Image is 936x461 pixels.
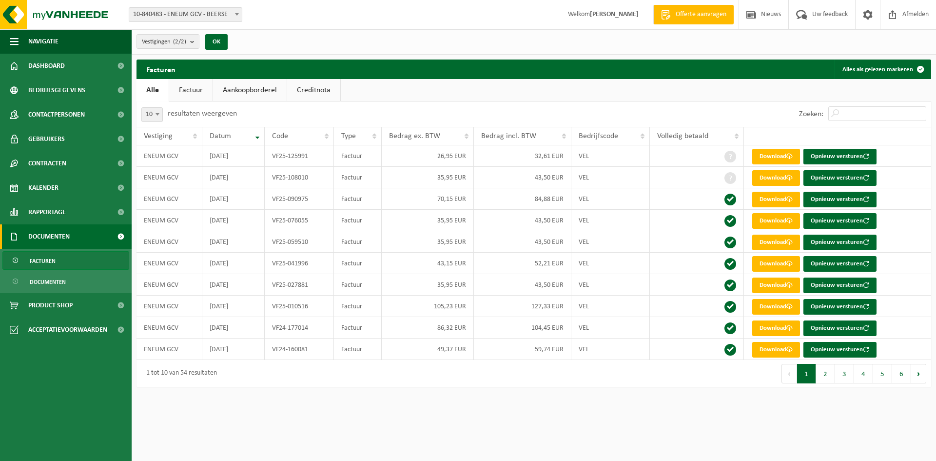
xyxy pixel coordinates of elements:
[835,364,854,383] button: 3
[803,278,877,293] button: Opnieuw versturen
[571,145,650,167] td: VEL
[265,253,333,274] td: VF25-041996
[571,253,650,274] td: VEL
[202,339,265,360] td: [DATE]
[129,7,242,22] span: 10-840483 - ENEUM GCV - BEERSE
[474,231,571,253] td: 43,50 EUR
[202,145,265,167] td: [DATE]
[334,296,382,317] td: Factuur
[202,188,265,210] td: [DATE]
[129,8,242,21] span: 10-840483 - ENEUM GCV - BEERSE
[835,60,930,79] button: Alles als gelezen markeren
[382,253,474,274] td: 43,15 EUR
[136,79,169,101] a: Alle
[803,170,877,186] button: Opnieuw versturen
[752,149,800,164] a: Download
[474,167,571,188] td: 43,50 EUR
[142,35,186,49] span: Vestigingen
[334,167,382,188] td: Factuur
[136,296,202,317] td: ENEUM GCV
[136,145,202,167] td: ENEUM GCV
[136,317,202,339] td: ENEUM GCV
[28,78,85,102] span: Bedrijfsgegevens
[389,132,440,140] span: Bedrag ex. BTW
[816,364,835,383] button: 2
[873,364,892,383] button: 5
[334,188,382,210] td: Factuur
[136,60,185,79] h2: Facturen
[382,339,474,360] td: 49,37 EUR
[334,231,382,253] td: Factuur
[265,231,333,253] td: VF25-059510
[202,210,265,231] td: [DATE]
[799,110,823,118] label: Zoeken:
[803,321,877,336] button: Opnieuw versturen
[382,145,474,167] td: 26,95 EUR
[202,231,265,253] td: [DATE]
[136,253,202,274] td: ENEUM GCV
[657,132,708,140] span: Volledig betaald
[752,321,800,336] a: Download
[803,149,877,164] button: Opnieuw versturen
[571,274,650,296] td: VEL
[803,342,877,358] button: Opnieuw versturen
[334,210,382,231] td: Factuur
[892,364,911,383] button: 6
[30,252,56,270] span: Facturen
[911,364,926,383] button: Next
[341,132,356,140] span: Type
[571,317,650,339] td: VEL
[136,231,202,253] td: ENEUM GCV
[382,167,474,188] td: 35,95 EUR
[781,364,797,383] button: Previous
[141,107,163,122] span: 10
[136,167,202,188] td: ENEUM GCV
[752,170,800,186] a: Download
[803,235,877,250] button: Opnieuw versturen
[136,210,202,231] td: ENEUM GCV
[752,235,800,250] a: Download
[287,79,340,101] a: Creditnota
[382,317,474,339] td: 86,32 EUR
[752,342,800,358] a: Download
[334,145,382,167] td: Factuur
[28,54,65,78] span: Dashboard
[382,274,474,296] td: 35,95 EUR
[136,188,202,210] td: ENEUM GCV
[579,132,618,140] span: Bedrijfscode
[382,210,474,231] td: 35,95 EUR
[210,132,231,140] span: Datum
[205,34,228,50] button: OK
[673,10,729,20] span: Offerte aanvragen
[474,253,571,274] td: 52,21 EUR
[571,296,650,317] td: VEL
[571,339,650,360] td: VEL
[28,176,58,200] span: Kalender
[265,339,333,360] td: VF24-160081
[571,167,650,188] td: VEL
[474,339,571,360] td: 59,74 EUR
[474,317,571,339] td: 104,45 EUR
[474,210,571,231] td: 43,50 EUR
[752,213,800,229] a: Download
[803,299,877,315] button: Opnieuw versturen
[803,213,877,229] button: Opnieuw versturen
[142,108,162,121] span: 10
[382,296,474,317] td: 105,23 EUR
[202,274,265,296] td: [DATE]
[144,132,173,140] span: Vestiging
[752,192,800,207] a: Download
[382,188,474,210] td: 70,15 EUR
[474,296,571,317] td: 127,33 EUR
[474,145,571,167] td: 32,61 EUR
[854,364,873,383] button: 4
[272,132,288,140] span: Code
[797,364,816,383] button: 1
[752,278,800,293] a: Download
[136,274,202,296] td: ENEUM GCV
[28,293,73,318] span: Product Shop
[28,200,66,224] span: Rapportage
[30,273,66,291] span: Documenten
[571,188,650,210] td: VEL
[265,296,333,317] td: VF25-010516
